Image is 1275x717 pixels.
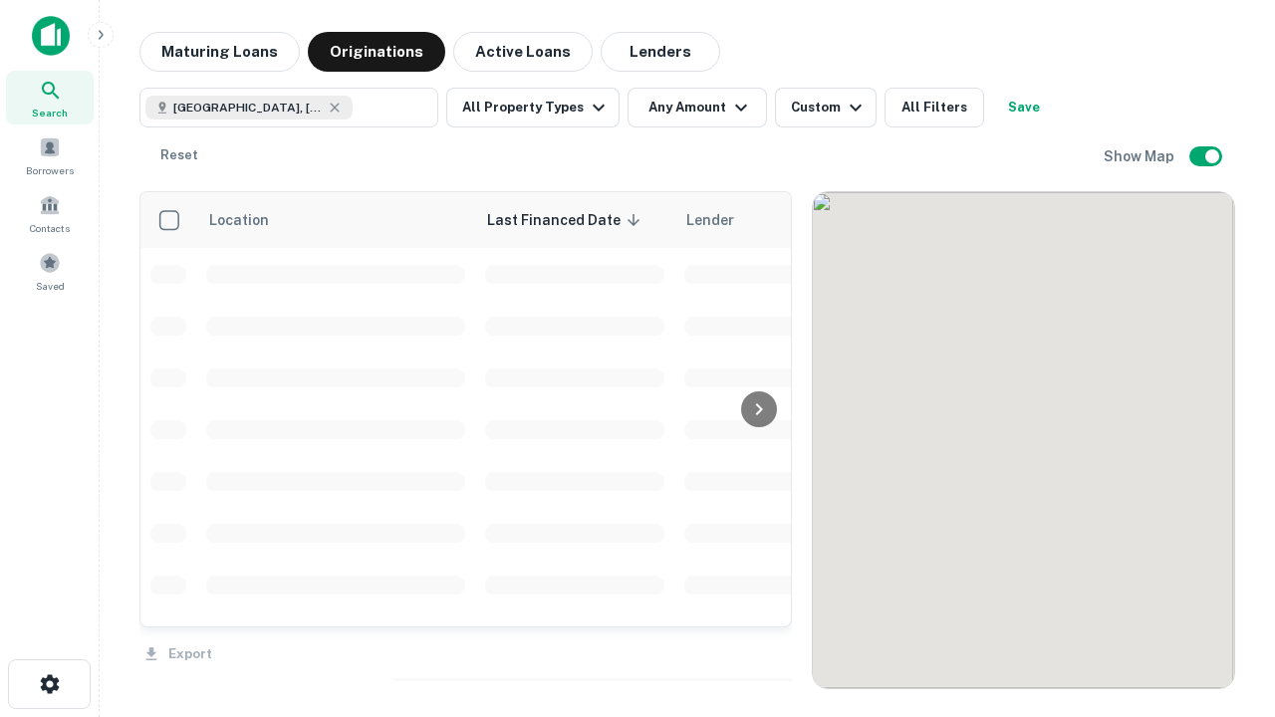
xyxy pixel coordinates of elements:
th: Last Financed Date [475,192,674,248]
a: Saved [6,244,94,298]
span: Location [208,208,295,232]
img: capitalize-icon.png [32,16,70,56]
button: Lenders [601,32,720,72]
button: Maturing Loans [139,32,300,72]
button: Originations [308,32,445,72]
h6: Show Map [1104,145,1177,167]
button: Reset [147,135,211,175]
button: Active Loans [453,32,593,72]
th: Location [196,192,475,248]
button: Custom [775,88,877,127]
span: Contacts [30,220,70,236]
iframe: Chat Widget [1175,558,1275,653]
th: Lender [674,192,993,248]
div: Custom [791,96,868,119]
span: [GEOGRAPHIC_DATA], [GEOGRAPHIC_DATA] [173,99,323,117]
button: All Property Types [446,88,620,127]
button: Any Amount [628,88,767,127]
a: Borrowers [6,128,94,182]
span: Saved [36,278,65,294]
a: Contacts [6,186,94,240]
span: Last Financed Date [487,208,646,232]
button: Save your search to get updates of matches that match your search criteria. [992,88,1056,127]
a: Search [6,71,94,124]
span: Borrowers [26,162,74,178]
span: Search [32,105,68,120]
span: Lender [686,208,734,232]
button: All Filters [885,88,984,127]
div: 0 0 [813,192,1234,688]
